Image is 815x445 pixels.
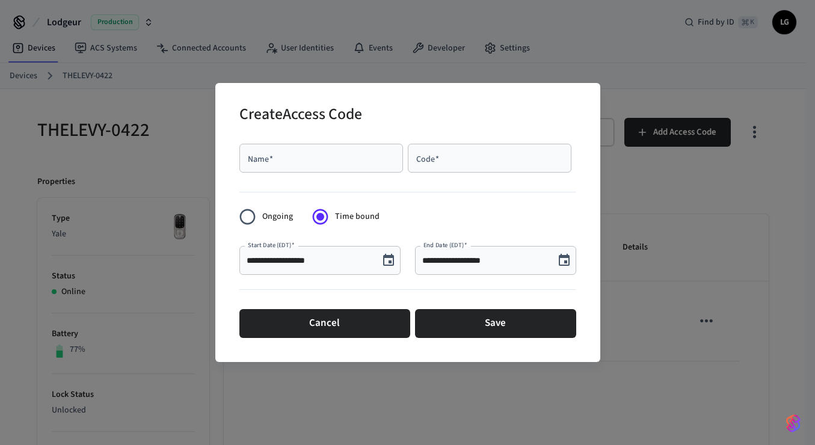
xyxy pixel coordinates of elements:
h2: Create Access Code [239,97,362,134]
button: Choose date, selected date is Sep 18, 2025 [552,248,576,272]
img: SeamLogoGradient.69752ec5.svg [786,414,801,433]
button: Save [415,309,576,338]
span: Ongoing [262,210,293,223]
label: End Date (EDT) [423,241,467,250]
button: Cancel [239,309,410,338]
span: Time bound [335,210,380,223]
label: Start Date (EDT) [248,241,294,250]
button: Choose date, selected date is Sep 18, 2025 [377,248,401,272]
